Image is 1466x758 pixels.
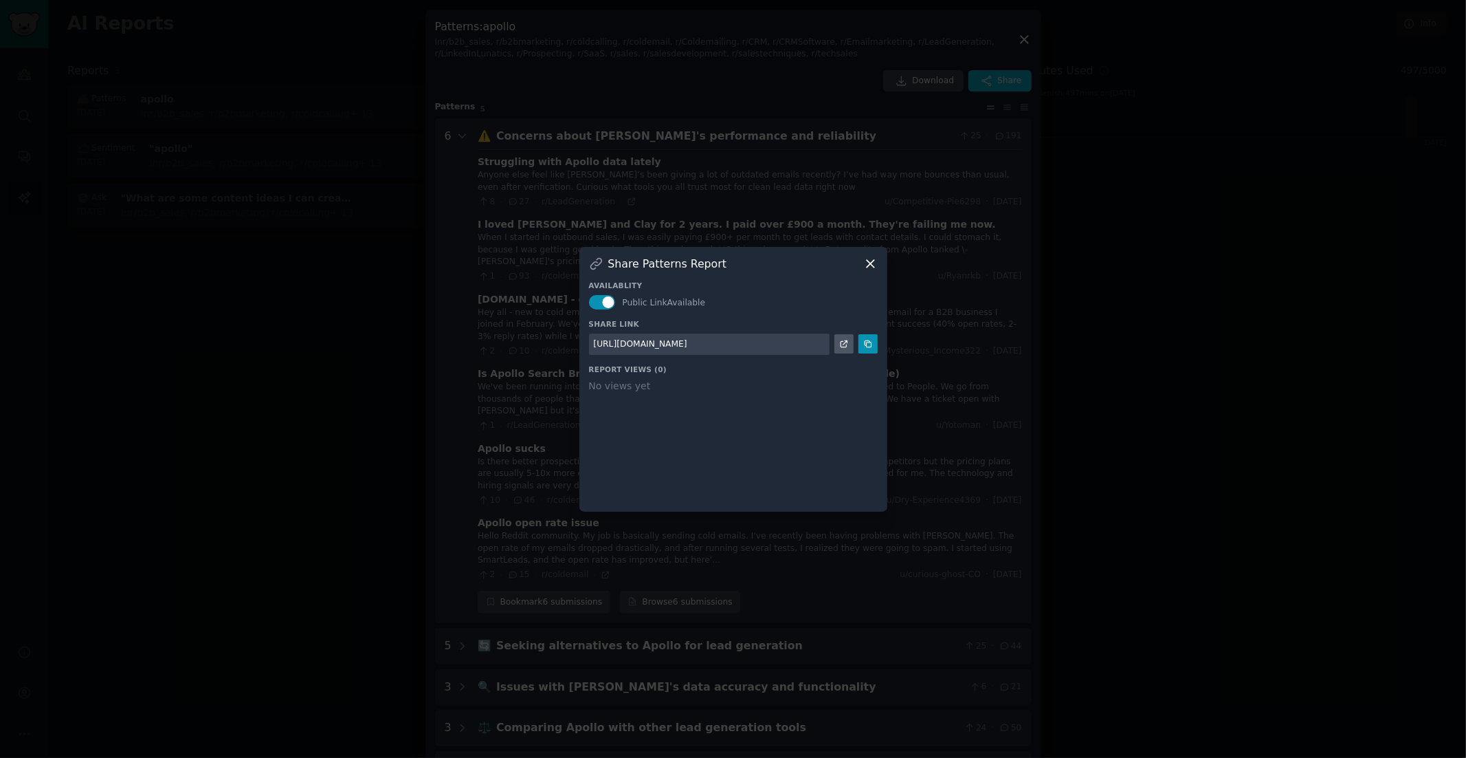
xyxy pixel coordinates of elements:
[589,319,878,329] h3: Share Link
[594,338,687,351] div: [URL][DOMAIN_NAME]
[608,257,727,271] h3: Share Patterns Report
[589,365,878,374] h3: Report Views ( 0 )
[589,281,878,290] h3: Availablity
[623,298,706,307] span: Public Link Available
[589,379,878,393] div: No views yet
